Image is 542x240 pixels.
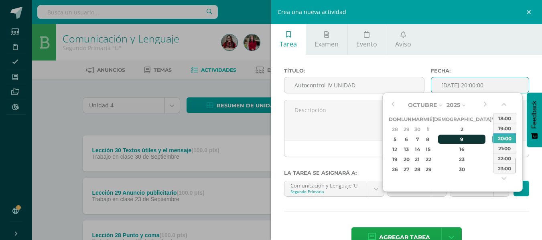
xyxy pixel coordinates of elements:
[424,145,431,154] div: 15
[432,114,491,124] th: [DEMOGRAPHIC_DATA]
[424,165,431,174] div: 29
[527,93,542,147] button: Feedback - Mostrar encuesta
[290,189,363,194] div: Segundo Primaria
[390,125,400,134] div: 28
[280,40,297,48] span: Tarea
[315,40,339,48] span: Examen
[413,155,422,164] div: 21
[424,155,431,164] div: 22
[493,153,516,163] div: 22:00
[390,135,400,144] div: 5
[395,40,411,48] span: Aviso
[438,155,485,164] div: 23
[402,135,410,144] div: 6
[492,125,499,134] div: 3
[413,125,422,134] div: 30
[390,165,400,174] div: 26
[401,114,412,124] th: Lun
[492,145,499,154] div: 17
[492,165,499,174] div: 31
[402,145,410,154] div: 13
[438,125,485,134] div: 2
[492,155,499,164] div: 24
[390,145,400,154] div: 12
[423,114,432,124] th: Mié
[413,165,422,174] div: 28
[284,77,424,93] input: Título
[431,77,529,93] input: Fecha de entrega
[413,135,422,144] div: 7
[438,145,485,154] div: 16
[284,68,424,74] label: Título:
[447,101,460,109] span: 2025
[271,24,306,55] a: Tarea
[402,125,410,134] div: 29
[493,123,516,133] div: 19:00
[356,40,377,48] span: Evento
[491,114,501,124] th: Vie
[413,145,422,154] div: 14
[493,133,516,143] div: 20:00
[531,101,538,129] span: Feedback
[438,165,485,174] div: 30
[284,181,384,196] a: Comunicación y Lenguaje 'U'Segundo Primaria
[424,135,431,144] div: 8
[390,155,400,164] div: 19
[402,165,410,174] div: 27
[386,24,420,55] a: Aviso
[412,114,423,124] th: Mar
[402,155,410,164] div: 20
[492,135,499,144] div: 10
[306,24,347,55] a: Examen
[431,68,529,74] label: Fecha:
[284,170,530,176] label: La tarea se asignará a:
[438,135,485,144] div: 9
[493,143,516,153] div: 21:00
[408,101,437,109] span: Octubre
[290,181,363,189] div: Comunicación y Lenguaje 'U'
[389,114,401,124] th: Dom
[348,24,386,55] a: Evento
[493,163,516,173] div: 23:00
[424,125,431,134] div: 1
[493,113,516,123] div: 18:00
